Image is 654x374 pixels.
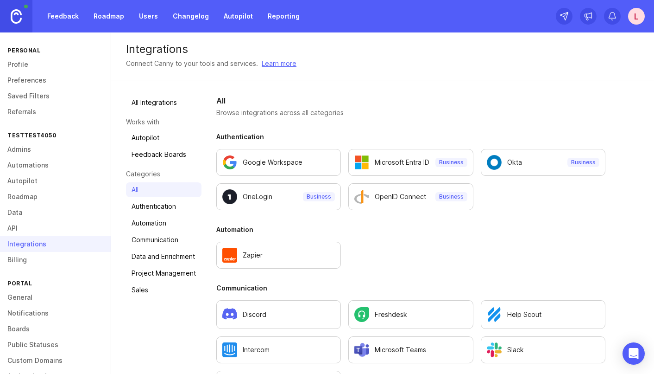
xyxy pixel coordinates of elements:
[88,8,130,25] a: Roadmap
[375,310,407,319] p: Freshdesk
[126,147,201,162] a: Feedback Boards
[216,242,341,269] a: Configure Zapier settings.
[126,117,201,127] p: Works with
[216,108,605,117] p: Browse integrations across all categories
[481,336,605,363] a: Configure Slack settings.
[243,158,302,167] p: Google Workspace
[307,193,331,200] p: Business
[262,58,296,69] a: Learn more
[623,342,645,365] div: Open Intercom Messenger
[628,8,645,25] button: L
[507,345,524,355] p: Slack
[375,158,429,167] p: Microsoft Entra ID
[243,310,266,319] p: Discord
[126,95,201,110] a: All Integrations
[126,216,201,231] a: Automation
[126,58,258,69] div: Connect Canny to your tools and services.
[216,149,341,176] a: Configure Google Workspace settings.
[126,283,201,297] a: Sales
[348,149,473,176] a: Configure Microsoft Entra ID settings.
[243,251,263,260] p: Zapier
[42,8,84,25] a: Feedback
[571,159,596,166] p: Business
[126,44,639,55] div: Integrations
[243,192,272,201] p: OneLogin
[216,300,341,329] a: Configure Discord settings.
[243,345,270,355] p: Intercom
[126,130,201,145] a: Autopilot
[507,310,541,319] p: Help Scout
[348,336,473,363] a: Configure Microsoft Teams settings.
[216,183,341,210] a: Configure OneLogin settings.
[375,192,426,201] p: OpenID Connect
[481,300,605,329] a: Configure Help Scout settings.
[507,158,522,167] p: Okta
[126,199,201,214] a: Authentication
[11,9,22,24] img: Canny Home
[133,8,163,25] a: Users
[126,232,201,247] a: Communication
[348,183,473,210] a: Configure OpenID Connect settings.
[126,182,201,197] a: All
[216,225,605,234] h3: Automation
[216,336,341,363] a: Configure Intercom settings.
[348,300,473,329] a: Configure Freshdesk settings.
[167,8,214,25] a: Changelog
[375,345,426,355] p: Microsoft Teams
[126,249,201,264] a: Data and Enrichment
[216,284,605,293] h3: Communication
[216,132,605,142] h3: Authentication
[216,95,605,106] h2: All
[481,149,605,176] a: Configure Okta settings.
[439,159,464,166] p: Business
[439,193,464,200] p: Business
[262,8,305,25] a: Reporting
[126,266,201,281] a: Project Management
[126,169,201,179] p: Categories
[218,8,258,25] a: Autopilot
